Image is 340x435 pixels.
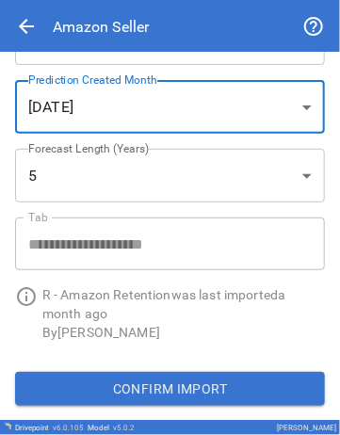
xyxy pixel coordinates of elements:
span: info_outline [15,285,38,308]
span: arrow_back [15,15,38,38]
img: Drivepoint [4,423,11,430]
label: Tab [28,209,48,225]
p: By [PERSON_NAME] [42,323,325,342]
div: [PERSON_NAME] [277,424,336,432]
label: Forecast Length (Years) [28,140,150,156]
div: Amazon Seller [53,18,149,36]
div: Drivepoint [15,424,84,432]
span: 5 [28,165,37,187]
div: Model [88,424,135,432]
p: R - Amazon Retention was last imported a month ago [42,285,325,323]
span: v 5.0.2 [113,424,135,432]
label: Prediction Created Month [28,72,157,88]
span: v 6.0.105 [53,424,84,432]
span: [DATE] [28,96,73,119]
button: Confirm Import [15,372,325,406]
